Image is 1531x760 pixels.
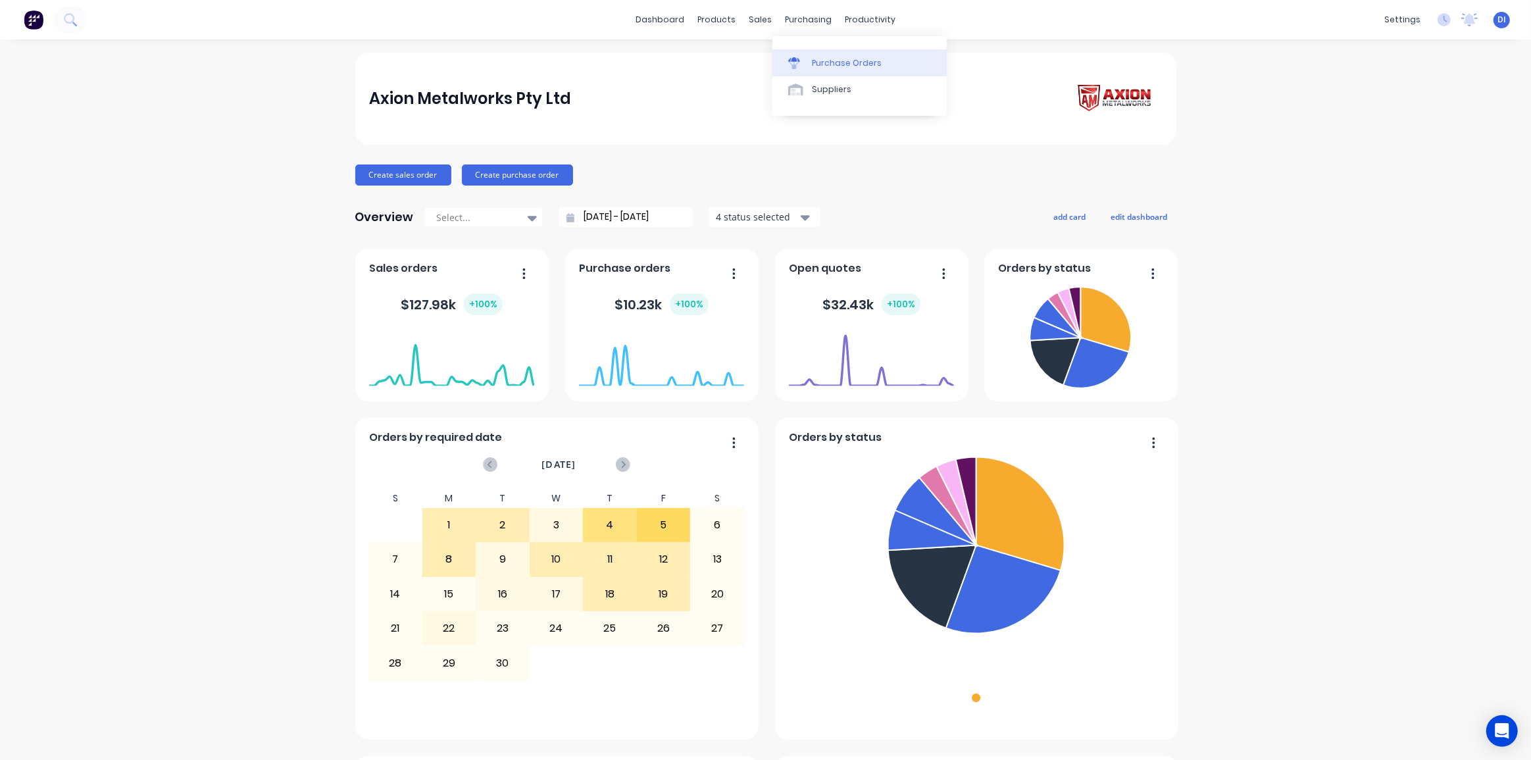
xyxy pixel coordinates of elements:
[423,612,476,645] div: 22
[369,612,422,645] div: 21
[423,578,476,611] div: 15
[812,57,882,69] div: Purchase Orders
[998,261,1091,276] span: Orders by status
[772,76,947,103] a: Suppliers
[882,293,920,315] div: + 100 %
[584,578,636,611] div: 18
[822,293,920,315] div: $ 32.43k
[462,165,573,186] button: Create purchase order
[541,457,576,472] span: [DATE]
[670,293,709,315] div: + 100 %
[476,509,529,542] div: 2
[423,509,476,542] div: 1
[579,261,670,276] span: Purchase orders
[709,207,820,227] button: 4 status selected
[691,509,743,542] div: 6
[1486,715,1518,747] div: Open Intercom Messenger
[369,646,422,679] div: 28
[584,509,636,542] div: 4
[369,578,422,611] div: 14
[838,10,902,30] div: productivity
[530,578,583,611] div: 17
[638,509,690,542] div: 5
[476,489,530,508] div: T
[355,165,451,186] button: Create sales order
[691,578,743,611] div: 20
[629,10,691,30] a: dashboard
[1070,80,1162,118] img: Axion Metalworks Pty Ltd
[584,543,636,576] div: 11
[584,612,636,645] div: 25
[778,10,838,30] div: purchasing
[355,204,414,230] div: Overview
[742,10,778,30] div: sales
[476,578,529,611] div: 16
[691,612,743,645] div: 27
[476,646,529,679] div: 30
[690,489,744,508] div: S
[476,543,529,576] div: 9
[638,612,690,645] div: 26
[368,489,422,508] div: S
[1497,14,1506,26] span: DI
[716,210,799,224] div: 4 status selected
[772,49,947,76] a: Purchase Orders
[369,543,422,576] div: 7
[369,86,571,112] div: Axion Metalworks Pty Ltd
[423,543,476,576] div: 8
[583,489,637,508] div: T
[530,489,584,508] div: W
[530,509,583,542] div: 3
[637,489,691,508] div: F
[1103,208,1176,225] button: edit dashboard
[638,578,690,611] div: 19
[369,261,438,276] span: Sales orders
[638,543,690,576] div: 12
[476,612,529,645] div: 23
[24,10,43,30] img: Factory
[422,489,476,508] div: M
[615,293,709,315] div: $ 10.23k
[530,543,583,576] div: 10
[691,543,743,576] div: 13
[464,293,503,315] div: + 100 %
[530,612,583,645] div: 24
[1378,10,1427,30] div: settings
[789,261,861,276] span: Open quotes
[423,646,476,679] div: 29
[1045,208,1095,225] button: add card
[691,10,742,30] div: products
[812,84,851,95] div: Suppliers
[401,293,503,315] div: $ 127.98k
